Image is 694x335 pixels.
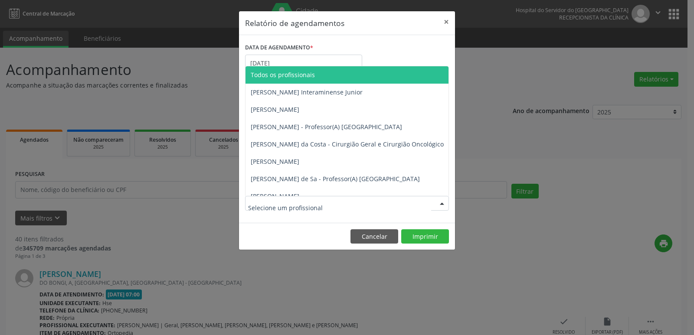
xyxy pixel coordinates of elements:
button: Imprimir [401,229,449,244]
span: [PERSON_NAME] de Sa - Professor(A) [GEOGRAPHIC_DATA] [251,175,420,183]
button: Cancelar [350,229,398,244]
input: Selecione uma data ou intervalo [245,55,362,72]
span: [PERSON_NAME] - Professor(A) [GEOGRAPHIC_DATA] [251,123,402,131]
span: [PERSON_NAME] Interaminense Junior [251,88,363,96]
button: Close [438,11,455,33]
span: [PERSON_NAME] da Costa - Cirurgião Geral e Cirurgião Oncológico [251,140,444,148]
h5: Relatório de agendamentos [245,17,344,29]
span: [PERSON_NAME] [251,105,299,114]
label: DATA DE AGENDAMENTO [245,41,313,55]
input: Selecione um profissional [248,199,431,216]
span: Todos os profissionais [251,71,315,79]
span: [PERSON_NAME] [251,192,299,200]
span: [PERSON_NAME] [251,157,299,166]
